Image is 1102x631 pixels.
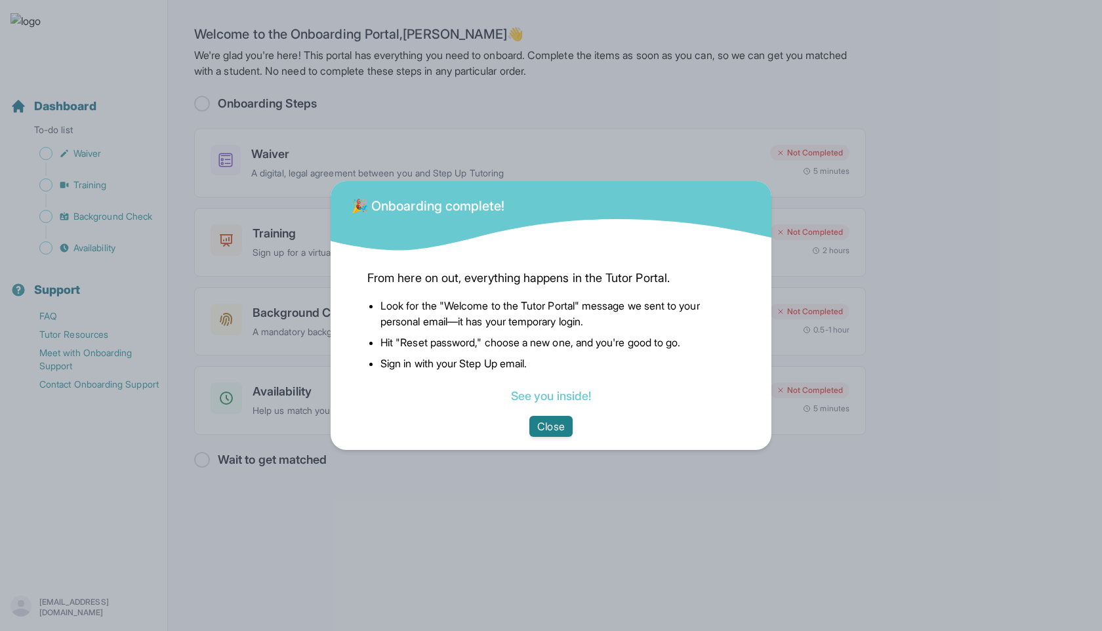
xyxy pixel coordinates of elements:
span: From here on out, everything happens in the Tutor Portal. [367,269,735,287]
li: Hit "Reset password," choose a new one, and you're good to go. [380,335,735,350]
li: Sign in with your Step Up email. [380,356,735,371]
div: 🎉 Onboarding complete! [352,189,505,215]
a: See you inside! [511,389,591,403]
li: Look for the "Welcome to the Tutor Portal" message we sent to your personal email—it has your tem... [380,298,735,329]
button: Close [529,416,572,437]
